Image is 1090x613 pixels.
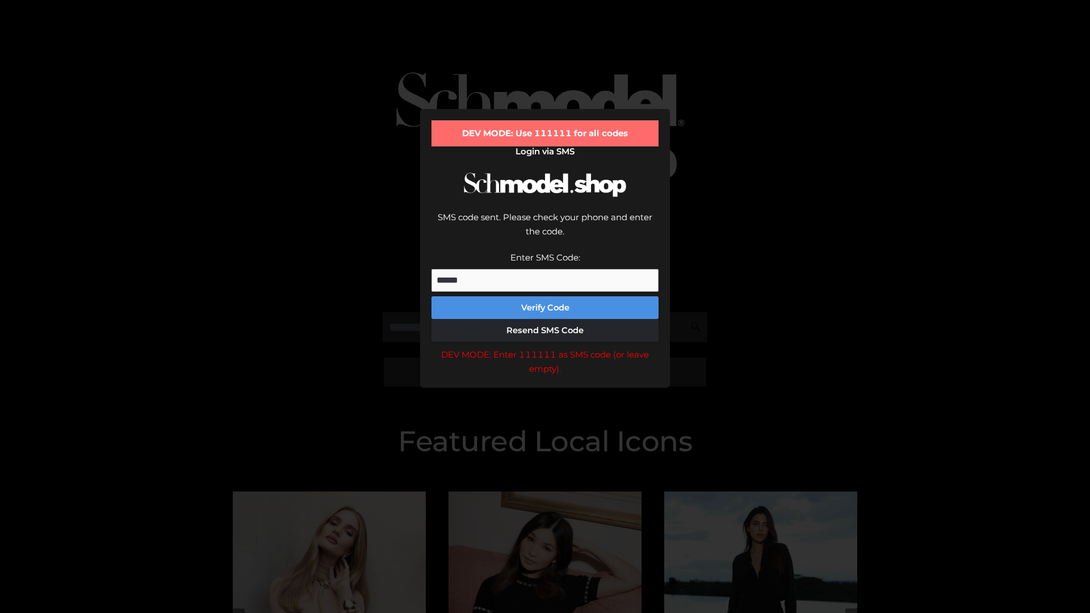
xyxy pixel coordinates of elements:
button: Resend SMS Code [431,319,659,342]
label: Enter SMS Code: [510,252,580,263]
img: Schmodel Logo [460,162,630,207]
h2: Login via SMS [431,146,659,157]
div: DEV MODE: Enter 111111 as SMS code (or leave empty). [431,347,659,376]
div: SMS code sent. Please check your phone and enter the code. [431,210,659,250]
div: DEV MODE: Use 111111 for all codes [431,120,659,146]
button: Verify Code [431,296,659,319]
